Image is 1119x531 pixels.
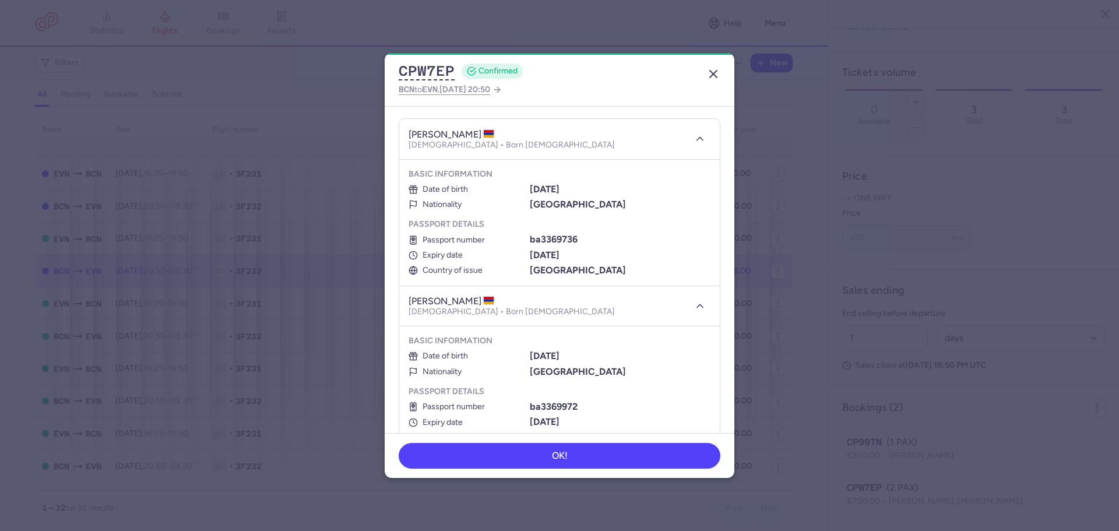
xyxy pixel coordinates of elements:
a: BCNtoEVN,[DATE] 20:50 [399,82,502,97]
div: Date of birth [409,351,527,361]
div: Country of issue [409,266,527,275]
span: EVN [422,85,438,94]
b: [DATE] [530,249,559,261]
span: BCN [399,85,414,94]
b: [DATE] [530,350,559,361]
span: [DATE] 20:50 [439,85,490,94]
div: Expiry date [409,418,527,427]
div: Nationality [409,200,527,209]
p: [DEMOGRAPHIC_DATA] • Born [DEMOGRAPHIC_DATA] [409,140,615,150]
p: [DEMOGRAPHIC_DATA] • Born [DEMOGRAPHIC_DATA] [409,307,615,317]
b: [GEOGRAPHIC_DATA] [530,199,626,210]
span: to , [399,82,490,97]
b: ba3369736 [530,234,578,245]
b: [GEOGRAPHIC_DATA] [530,366,626,377]
b: [DATE] [530,416,559,427]
h5: Passport details [409,219,710,230]
span: OK! [552,451,568,461]
div: Passport number [409,402,527,412]
div: Expiry date [409,251,527,260]
h5: Basic information [409,336,710,346]
div: Nationality [409,367,527,377]
h4: [PERSON_NAME] [409,296,495,307]
b: [DATE] [530,184,559,195]
span: CONFIRMED [478,66,518,76]
h5: Passport details [409,386,710,397]
b: [GEOGRAPHIC_DATA] [530,432,626,443]
h4: [PERSON_NAME] [409,129,495,140]
div: Date of birth [409,185,527,194]
button: OK! [399,443,720,469]
div: Passport number [409,235,527,245]
b: ba3369972 [530,401,578,412]
button: CPW7EP [399,62,455,80]
b: [GEOGRAPHIC_DATA] [530,265,626,276]
h5: Basic information [409,169,710,180]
